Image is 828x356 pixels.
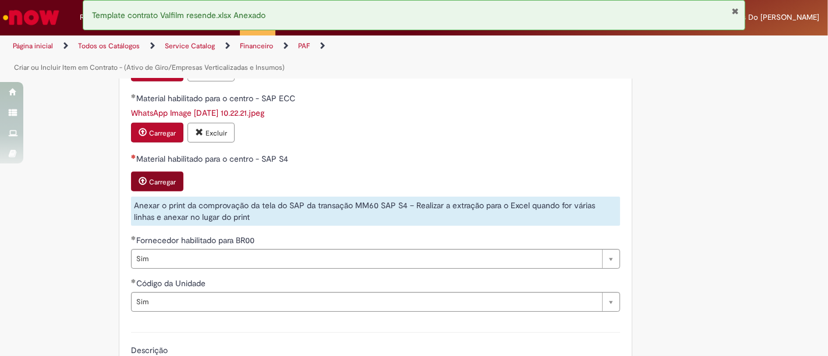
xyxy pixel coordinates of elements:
span: Douglas Do [PERSON_NAME] [719,12,819,22]
span: Fornecedor habilitado para BR00 [136,235,257,245]
small: Excluir [206,129,227,138]
a: Service Catalog [165,41,215,51]
small: Carregar [149,177,176,187]
span: Sim [136,250,596,268]
span: Obrigatório Preenchido [131,279,136,283]
span: Template contrato Valfilm resende.xlsx Anexado [92,10,266,20]
div: Anexar o print da comprovação da tela do SAP da transação MM60 SAP S4 – Realizar a extração para ... [131,197,620,226]
button: Excluir anexo WhatsApp Image 2025-08-28 at 10.22.21.jpeg [187,123,235,143]
span: Código da Unidade [136,278,208,289]
button: Fechar Notificação [731,6,739,16]
small: Carregar [149,129,176,138]
a: Criar ou Incluir Item em Contrato - (Ativo de Giro/Empresas Verticalizadas e Insumos) [14,63,285,72]
span: Sim [136,293,596,311]
button: Carregar anexo de Material habilitado para o centro - SAP ECC Required [131,123,183,143]
span: Necessários [131,154,136,159]
img: ServiceNow [1,6,61,29]
a: Download de WhatsApp Image 2025-08-28 at 10.22.21.jpeg [131,108,264,118]
span: Material habilitado para o centro - SAP S4 [136,154,291,164]
span: Obrigatório Preenchido [131,236,136,240]
ul: Trilhas de página [9,35,543,79]
span: Requisições [80,12,121,23]
span: Material habilitado para o centro - SAP ECC [136,93,298,104]
button: Carregar anexo de Material habilitado para o centro - SAP S4 Required [131,172,183,191]
span: Obrigatório Preenchido [131,94,136,98]
a: Página inicial [13,41,53,51]
a: PAF [298,41,310,51]
a: Financeiro [240,41,273,51]
a: Todos os Catálogos [78,41,140,51]
span: Descrição [131,345,170,355]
